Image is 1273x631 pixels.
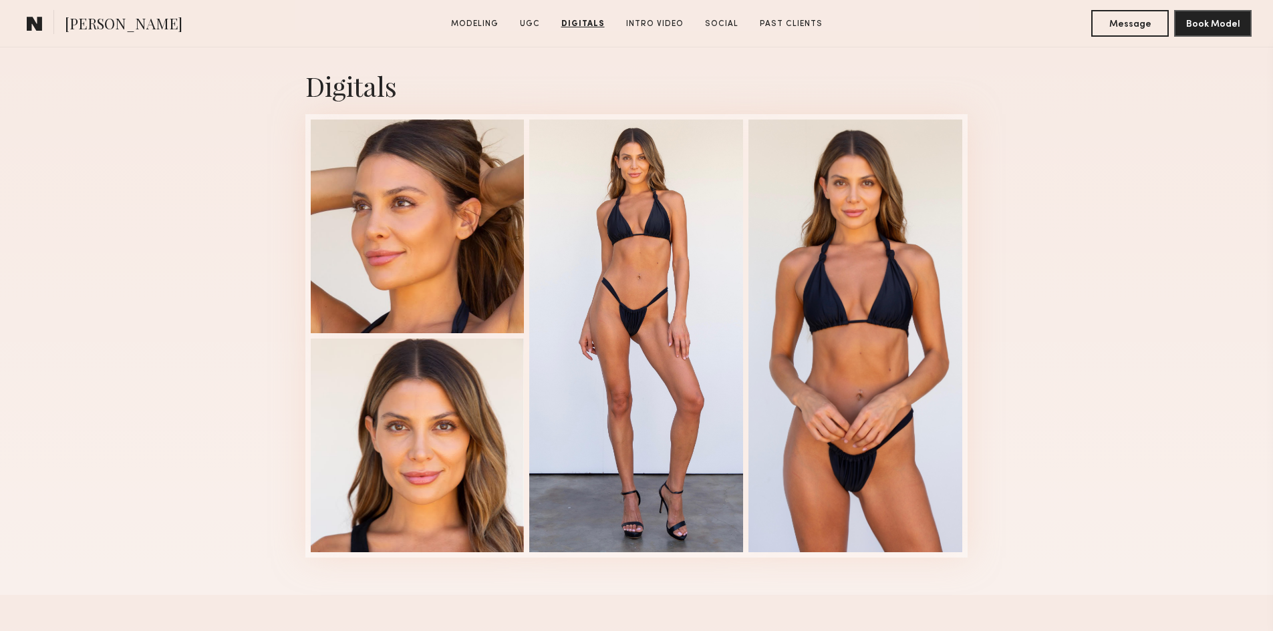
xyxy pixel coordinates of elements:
[556,18,610,30] a: Digitals
[515,18,545,30] a: UGC
[446,18,504,30] a: Modeling
[700,18,744,30] a: Social
[305,68,968,103] div: Digitals
[1174,17,1252,29] a: Book Model
[65,13,182,37] span: [PERSON_NAME]
[1091,10,1169,37] button: Message
[621,18,689,30] a: Intro Video
[754,18,828,30] a: Past Clients
[1174,10,1252,37] button: Book Model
